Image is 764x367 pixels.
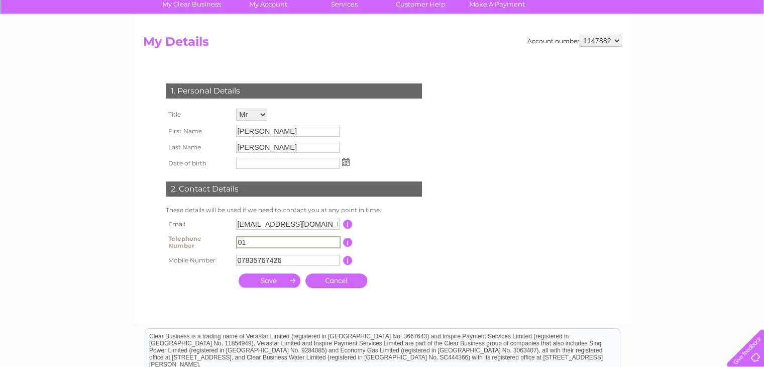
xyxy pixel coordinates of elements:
th: Title [163,106,234,123]
img: logo.png [27,26,78,57]
a: 0333 014 3131 [575,5,644,18]
td: These details will be used if we need to contact you at any point in time. [163,204,424,216]
a: Energy [612,43,634,50]
input: Submit [239,273,300,288]
th: First Name [163,123,234,139]
img: ... [342,158,350,166]
input: Information [343,238,353,247]
a: Blog [677,43,691,50]
a: Log out [731,43,754,50]
a: Cancel [305,273,367,288]
th: Mobile Number [163,252,234,268]
th: Last Name [163,139,234,155]
a: Contact [697,43,722,50]
div: Clear Business is a trading name of Verastar Limited (registered in [GEOGRAPHIC_DATA] No. 3667643... [145,6,620,49]
div: 2. Contact Details [166,181,422,197]
div: Account number [527,35,621,47]
a: Telecoms [640,43,671,50]
th: Date of birth [163,155,234,171]
a: Water [587,43,606,50]
th: Telephone Number [163,232,234,252]
input: Information [343,256,353,265]
th: Email [163,216,234,232]
input: Information [343,220,353,229]
div: 1. Personal Details [166,83,422,99]
h2: My Details [143,35,621,54]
